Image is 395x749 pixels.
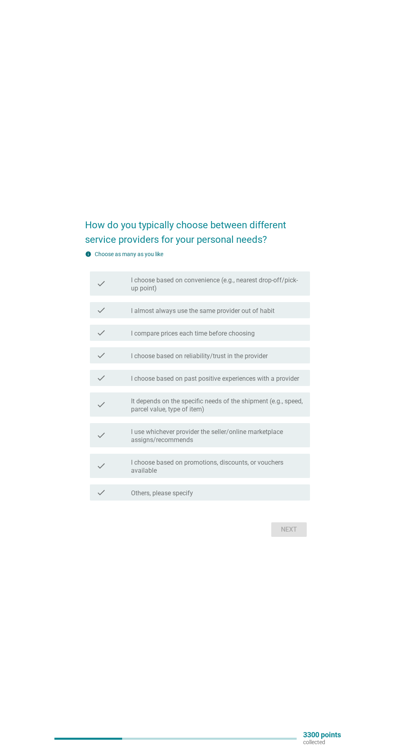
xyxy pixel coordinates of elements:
label: I choose based on reliability/trust in the provider [131,352,268,360]
i: check [96,328,106,338]
label: Choose as many as you like [95,251,163,257]
i: check [96,457,106,475]
label: I choose based on promotions, discounts, or vouchers available [131,459,304,475]
p: 3300 points [303,731,341,739]
i: check [96,396,106,413]
label: I choose based on past positive experiences with a provider [131,375,299,383]
label: I compare prices each time before choosing [131,330,255,338]
i: check [96,275,106,292]
i: check [96,373,106,383]
label: Others, please specify [131,489,193,497]
i: check [96,488,106,497]
i: check [96,305,106,315]
label: I use whichever provider the seller/online marketplace assigns/recommends [131,428,304,444]
i: check [96,426,106,444]
label: I choose based on convenience (e.g., nearest drop-off/pick-up point) [131,276,304,292]
i: info [85,251,91,257]
label: It depends on the specific needs of the shipment (e.g., speed, parcel value, type of item) [131,397,304,413]
h2: How do you typically choose between different service providers for your personal needs? [85,210,310,247]
p: collected [303,739,341,746]
i: check [96,351,106,360]
label: I almost always use the same provider out of habit [131,307,274,315]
